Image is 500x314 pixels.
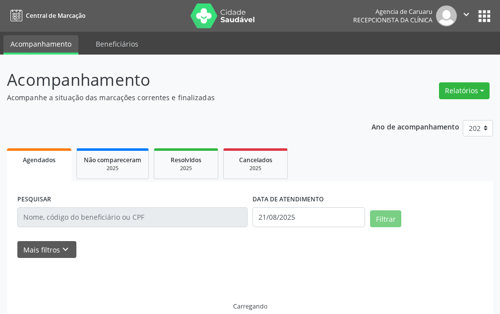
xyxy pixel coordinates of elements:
a: Beneficiários [89,35,145,53]
p: Acompanhe a situação das marcações correntes e finalizadas [7,92,347,103]
p: Acompanhamento [7,67,347,92]
a: Acompanhamento [3,35,78,55]
input: Nome, código do beneficiário ou CPF [17,207,248,227]
button: Filtrar [370,210,401,227]
div: Agencia de Caruaru [353,7,433,16]
span: Não compareceram [84,156,141,164]
div: 2025 [231,165,280,172]
div: 2025 [84,165,141,172]
span: Resolvidos [171,156,201,164]
button:  [457,5,476,26]
img: img [436,5,457,26]
a: Central de Marcação [7,7,85,24]
button: Relatórios [439,82,490,99]
div: 2025 [161,165,211,172]
label: DATA DE ATENDIMENTO [252,192,324,207]
button: apps [476,7,493,25]
div: Carregando [233,302,267,311]
input: Selecione um intervalo [252,207,365,227]
p: Ano de acompanhamento [372,120,459,132]
span: Cancelados [239,156,272,164]
span: Central de Marcação [26,11,85,20]
i: keyboard_arrow_down [60,244,71,255]
i:  [461,9,472,20]
button: Mais filtroskeyboard_arrow_down [17,241,76,258]
label: PESQUISAR [17,192,51,207]
span: Agendados [23,156,56,164]
span: Recepcionista da clínica [353,16,433,24]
